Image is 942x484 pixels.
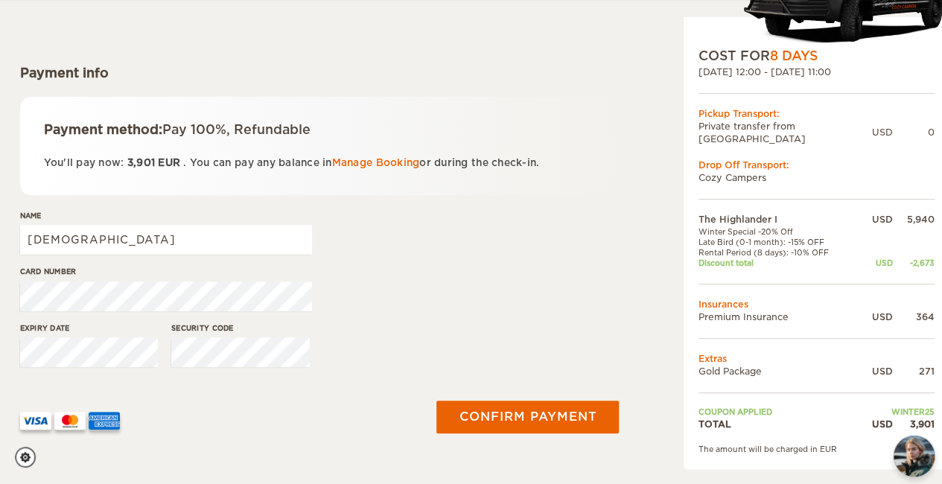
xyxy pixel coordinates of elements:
label: Card number [20,266,312,277]
td: Late Bird (0-1 month): -15% OFF [698,237,858,247]
p: You'll pay now: . You can pay any balance in or during the check-in. [44,154,596,171]
div: 364 [893,311,935,323]
img: mastercard [54,412,86,430]
a: Manage Booking [332,157,420,168]
div: 5,940 [893,213,935,226]
div: The amount will be charged in EUR [698,444,935,454]
div: 0 [893,126,935,138]
td: Discount total [698,258,858,268]
td: Insurances [698,298,935,311]
td: Winter Special -20% Off [698,226,858,237]
td: Cozy Campers [698,171,935,184]
img: AMEX [89,412,120,430]
div: USD [858,258,893,268]
div: COST FOR [698,47,935,65]
span: 8 Days [770,48,818,63]
button: chat-button [894,436,935,477]
div: Payment info [20,64,620,82]
label: Name [20,210,312,221]
img: VISA [20,412,51,430]
div: 271 [893,365,935,378]
td: Private transfer from [GEOGRAPHIC_DATA] [698,120,872,145]
span: EUR [158,157,180,168]
td: Rental Period (8 days): -10% OFF [698,247,858,258]
td: Premium Insurance [698,311,858,323]
div: USD [858,213,893,226]
img: Freyja at Cozy Campers [894,436,935,477]
div: USD [858,418,893,430]
a: Cookie settings [15,447,45,468]
td: Coupon applied [698,407,858,417]
td: WINTER25 [858,407,935,417]
span: 3,901 [127,157,155,168]
td: Gold Package [698,365,858,378]
div: USD [858,311,893,323]
td: TOTAL [698,418,858,430]
div: Pickup Transport: [698,107,935,120]
label: Expiry date [20,322,159,334]
div: 3,901 [893,418,935,430]
div: USD [872,126,893,138]
span: Pay 100%, Refundable [162,122,311,137]
div: [DATE] 12:00 - [DATE] 11:00 [698,66,935,78]
td: Extras [698,352,935,365]
div: USD [858,365,893,378]
div: Drop Off Transport: [698,159,935,171]
button: Confirm payment [436,401,619,433]
td: The Highlander I [698,213,858,226]
label: Security code [171,322,310,334]
div: Payment method: [44,121,596,138]
div: -2,673 [893,258,935,268]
